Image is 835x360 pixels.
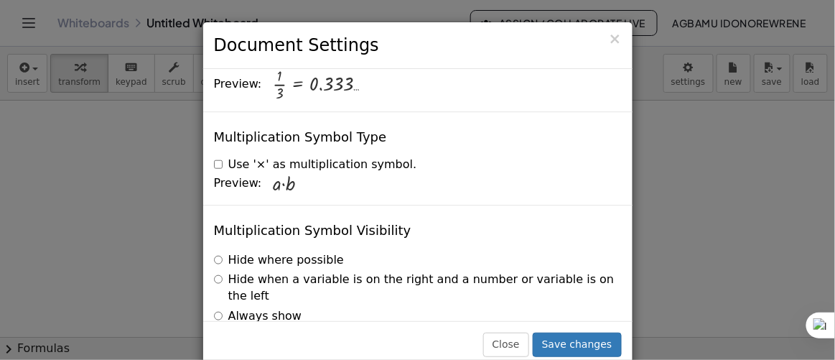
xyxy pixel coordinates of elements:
[214,255,223,264] input: Hide where possible
[214,157,417,173] label: Use '×' as multiplication symbol.
[609,32,622,47] button: Close
[214,272,622,305] label: Hide when a variable is on the right and a number or variable is on the left
[214,308,302,325] label: Always show
[214,175,262,192] span: Preview:
[214,130,387,144] h4: Multiplication Symbol Type
[214,160,223,169] input: Use '×' as multiplication symbol.
[609,30,622,47] span: ×
[214,252,344,269] label: Hide where possible
[533,333,622,357] button: Save changes
[214,76,262,93] span: Preview:
[214,274,223,284] input: Hide when a variable is on the right and a number or variable is on the left
[483,333,529,357] button: Close
[214,223,411,238] h4: Multiplication Symbol Visibility
[214,33,622,57] h3: Document Settings
[214,311,223,320] input: Always show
